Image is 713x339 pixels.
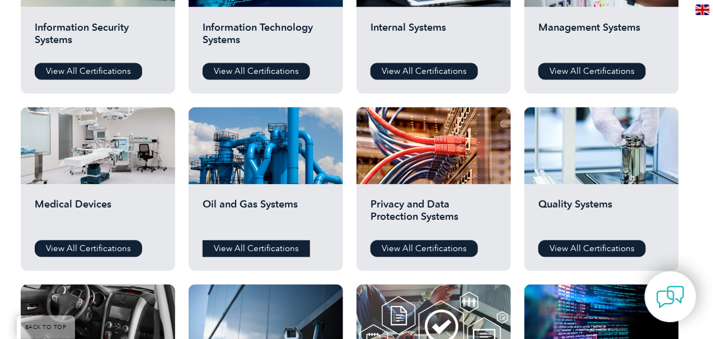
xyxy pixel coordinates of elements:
a: BACK TO TOP [17,316,75,339]
h2: Information Security Systems [35,21,161,55]
img: contact-chat.png [656,283,684,311]
a: View All Certifications [370,241,478,257]
h2: Internal Systems [370,21,497,55]
img: en [696,4,710,15]
a: View All Certifications [538,63,646,80]
a: View All Certifications [203,63,310,80]
h2: Quality Systems [538,199,665,232]
a: View All Certifications [35,241,142,257]
h2: Information Technology Systems [203,21,329,55]
h2: Medical Devices [35,199,161,232]
h2: Management Systems [538,21,665,55]
a: View All Certifications [35,63,142,80]
a: View All Certifications [203,241,310,257]
h2: Privacy and Data Protection Systems [370,199,497,232]
h2: Oil and Gas Systems [203,199,329,232]
a: View All Certifications [538,241,646,257]
a: View All Certifications [370,63,478,80]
